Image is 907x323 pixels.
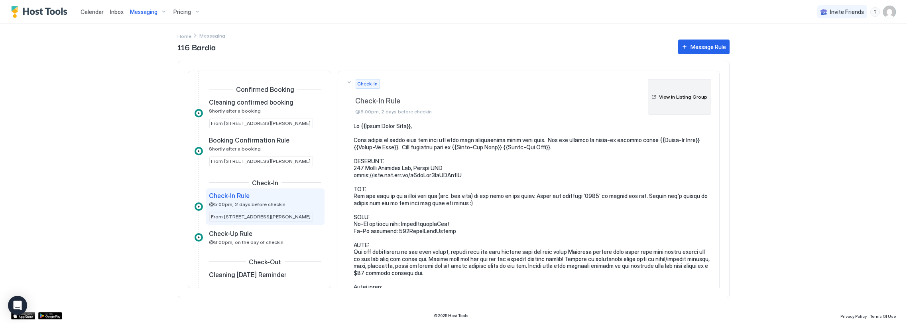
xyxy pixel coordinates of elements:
[110,8,124,15] span: Inbox
[691,43,726,51] div: Message Rule
[8,296,27,315] div: Open Intercom Messenger
[209,192,250,200] span: Check-In Rule
[648,79,711,115] button: View in Listing Group
[356,109,645,115] span: @5:00pm, 2 days before checkin
[173,8,191,16] span: Pricing
[11,312,35,319] a: App Store
[211,213,311,220] span: From [STREET_ADDRESS][PERSON_NAME]
[38,312,62,319] a: Google Play Store
[236,85,294,93] span: Confirmed Booking
[883,6,896,18] div: User profile
[81,8,104,15] span: Calendar
[209,201,286,207] span: @5:00pm, 2 days before checkin
[209,230,253,238] span: Check-Up Rule
[434,313,469,318] span: © 2025 Host Tools
[178,32,192,40] div: Breadcrumb
[870,311,896,320] a: Terms Of Use
[678,40,730,54] button: Message Rule
[178,41,670,53] span: 116 Bardia
[209,136,290,144] span: Booking Confirmation Rule
[209,271,287,279] span: Cleaning [DATE] Reminder
[178,33,192,39] span: Home
[178,32,192,40] a: Home
[252,179,278,187] span: Check-In
[338,71,719,123] button: Check-InCheck-In Rule@5:00pm, 2 days before checkinView in Listing Group
[209,280,289,286] span: @5:00pm, 2 days before checkout
[211,120,311,127] span: From [STREET_ADDRESS][PERSON_NAME]
[130,8,157,16] span: Messaging
[209,98,294,106] span: Cleaning confirmed booking
[358,80,378,87] span: Check-In
[81,8,104,16] a: Calendar
[110,8,124,16] a: Inbox
[211,158,311,165] span: From [STREET_ADDRESS][PERSON_NAME]
[209,239,284,245] span: @8:00pm, on the day of checkin
[200,33,226,39] span: Breadcrumb
[840,314,867,319] span: Privacy Policy
[870,314,896,319] span: Terms Of Use
[249,258,281,266] span: Check-Out
[209,146,261,152] span: Shortly after a booking
[209,108,261,114] span: Shortly after a booking
[11,6,71,18] a: Host Tools Logo
[830,8,864,16] span: Invite Friends
[870,7,880,17] div: menu
[356,97,645,106] span: Check-In Rule
[659,93,708,101] div: View in Listing Group
[840,311,867,320] a: Privacy Policy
